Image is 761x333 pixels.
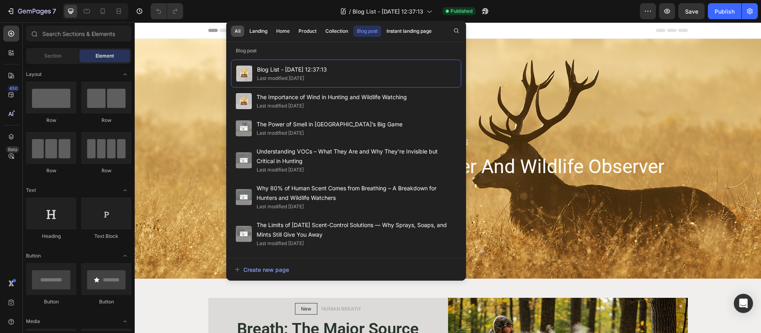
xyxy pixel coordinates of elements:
span: Element [96,52,114,60]
span: Text [26,187,36,194]
div: Last modified [DATE] [257,74,304,82]
button: Product [295,26,320,37]
div: Product [299,28,317,35]
div: Row [81,167,131,174]
span: Layout [26,71,42,78]
button: Create new page [234,261,458,277]
input: Search Sections & Elements [26,26,131,42]
p: 7 [52,6,56,16]
span: Toggle open [119,184,131,197]
iframe: Design area [135,22,761,333]
button: Instant landing page [383,26,435,37]
span: Blog List - [DATE] 12:37:13 [257,65,327,74]
span: The Power of Smell in [GEOGRAPHIC_DATA]’s Big Game [257,120,402,129]
span: Button [26,252,41,259]
div: Row [26,117,76,124]
button: All [231,26,244,37]
span: Toggle open [119,68,131,81]
button: Home [273,26,293,37]
p: HUMAN BREATH [187,283,226,291]
span: Published [450,8,472,15]
button: Collection [322,26,352,37]
div: Home [276,28,290,35]
div: Landing [249,28,267,35]
div: Text Block [81,233,131,240]
div: Last modified [DATE] [257,166,304,174]
button: Publish [708,3,741,19]
div: Instant landing page [386,28,432,35]
span: Section [44,52,62,60]
span: / [349,7,351,16]
div: Beta [6,146,19,153]
div: 450 [8,85,19,92]
div: Open Intercom Messenger [734,294,753,313]
div: Publish [715,7,735,16]
p: Blog post [226,47,466,55]
div: Row [81,117,131,124]
span: Toggle open [119,315,131,328]
div: Row [26,167,76,174]
span: Blog List - [DATE] 12:37:13 [353,7,423,16]
span: Understanding VOCs – What They Are and Why They're Invisible but Critical in Hunting [257,147,456,166]
span: Save [685,8,698,15]
span: Toggle open [119,249,131,262]
div: Last modified [DATE] [257,239,304,247]
div: Last modified [DATE] [257,129,304,137]
button: Landing [246,26,271,37]
div: All [235,28,241,35]
div: Collection [325,28,348,35]
button: 7 [3,3,60,19]
div: Heading [26,233,76,240]
button: Save [678,3,705,19]
div: Blog post [357,28,378,35]
div: Last modified [DATE] [257,203,304,211]
p: New [166,283,177,291]
div: Button [81,298,131,305]
span: The Limits of [DATE] Scent-Control Solutions — Why Sprays, Soaps, and Mints Still Give You Away [257,220,456,239]
button: Blog post [353,26,381,37]
div: Undo/Redo [151,3,183,19]
span: Media [26,318,40,325]
div: Button [26,298,76,305]
div: Create new page [235,265,289,274]
div: Last modified [DATE] [257,102,304,110]
span: Why 80% of Human Scent Comes from Breathing – A Breakdown for Hunters and Wildlife Watchers [257,183,456,203]
span: The Importance of Wind in Hunting and Wildlife Watching [257,92,407,102]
